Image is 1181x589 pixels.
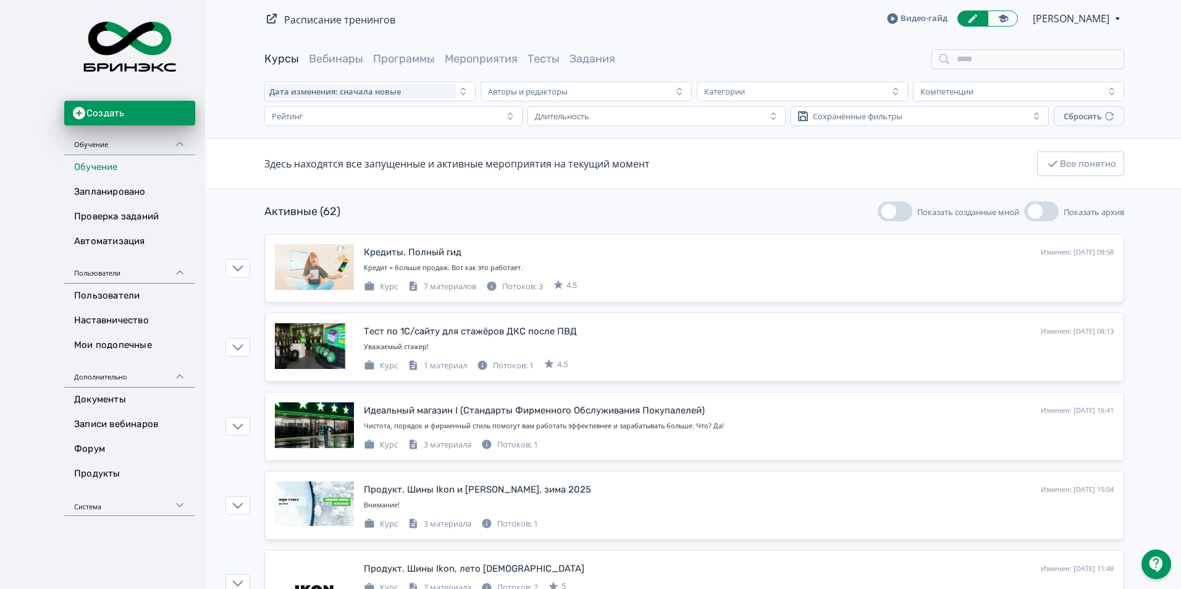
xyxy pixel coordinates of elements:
[1041,485,1114,495] div: Изменен: [DATE] 15:04
[364,245,461,260] div: Кредиты. Полный гид
[481,518,538,530] div: Потоков: 1
[64,308,195,333] a: Наставничество
[309,52,363,66] a: Вебинары
[264,203,340,220] div: Активные (62)
[284,13,395,27] a: Расписание тренингов
[269,87,401,96] span: Дата изменения: сначала новые
[64,205,195,229] a: Проверка заданий
[988,11,1018,27] a: Переключиться в режим ученика
[264,106,523,126] button: Рейтинг
[64,412,195,437] a: Записи вебинаров
[704,87,745,96] div: Категории
[364,562,584,576] div: Продукт. Шины Ikon, лето 2024
[1054,106,1124,126] button: Сбросить
[364,263,1114,273] div: Кредит = больше продаж. Вот как это работает.
[64,486,195,516] div: Система
[64,155,195,180] a: Обучение
[364,483,591,497] div: Продукт. Шины Ikon и Attar, зима 2025
[791,106,1049,126] button: Сохранённые фильтры
[569,52,615,66] a: Задания
[364,281,398,293] div: Курс
[408,439,471,451] div: 3 материала
[64,388,195,412] a: Документы
[445,52,518,66] a: Мероприятия
[887,12,948,25] a: Видео-гайд
[1041,564,1114,574] div: Изменен: [DATE] 11:48
[913,82,1124,101] button: Компетенции
[64,254,195,284] div: Пользователи
[1041,326,1114,337] div: Изменен: [DATE] 08:13
[74,7,185,86] img: https://files.teachbase.ru/system/account/52438/logo/medium-8cc39d3de9861fc31387165adde7979b.png
[527,52,560,66] a: Тесты
[408,281,476,293] div: 7 материалов
[364,421,1114,431] div: Чистота, порядок и фирменный стиль помогут вам работать эффективнее и зарабатывать больше. Что? Да!
[535,111,589,121] div: Длительность
[566,279,577,292] span: 4.5
[364,404,705,418] div: Идеальный магазин I (Стандарты Фирменного Обслуживания Покупалелей)
[264,156,650,171] div: Здесь находятся все запущенные и активные мероприятия на текущий момент
[920,87,973,96] div: Компетенции
[64,437,195,462] a: Форум
[481,82,692,101] button: Авторы и редакторы
[64,284,195,308] a: Пользователи
[364,360,398,372] div: Курс
[1041,247,1114,258] div: Изменен: [DATE] 09:58
[64,180,195,205] a: Запланировано
[1037,151,1124,176] button: Все понятно
[364,518,398,530] div: Курс
[264,82,476,101] button: Дата изменения: сначала новые
[64,101,195,125] button: Создать
[364,439,398,451] div: Курс
[64,125,195,155] div: Обучение
[481,439,538,451] div: Потоков: 1
[64,229,195,254] a: Автоматизация
[264,52,299,66] a: Курсы
[64,358,195,388] div: Дополнительно
[408,360,467,372] div: 1 материал
[488,87,568,96] div: Авторы и редакторы
[477,360,534,372] div: Потоков: 1
[1064,206,1124,218] span: Показать архив
[1041,405,1114,416] div: Изменен: [DATE] 16:41
[364,324,577,339] div: Тест по 1С/сайту для стажёров ДКС после ПВД
[64,333,195,358] a: Мои подопечные
[64,462,195,486] a: Продукты
[813,111,902,121] div: Сохранённые фильтры
[272,111,303,121] div: Рейтинг
[1033,11,1111,26] span: Айгуль Мингазова
[486,281,543,293] div: Потоков: 3
[364,342,1114,352] div: Уважаемый стажер!
[408,518,471,530] div: 3 материала
[373,52,435,66] a: Программы
[557,358,568,371] span: 4.5
[697,82,908,101] button: Категории
[364,500,1114,511] div: Внимание!
[917,206,1019,218] span: Показать созданные мной
[527,106,786,126] button: Длительность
